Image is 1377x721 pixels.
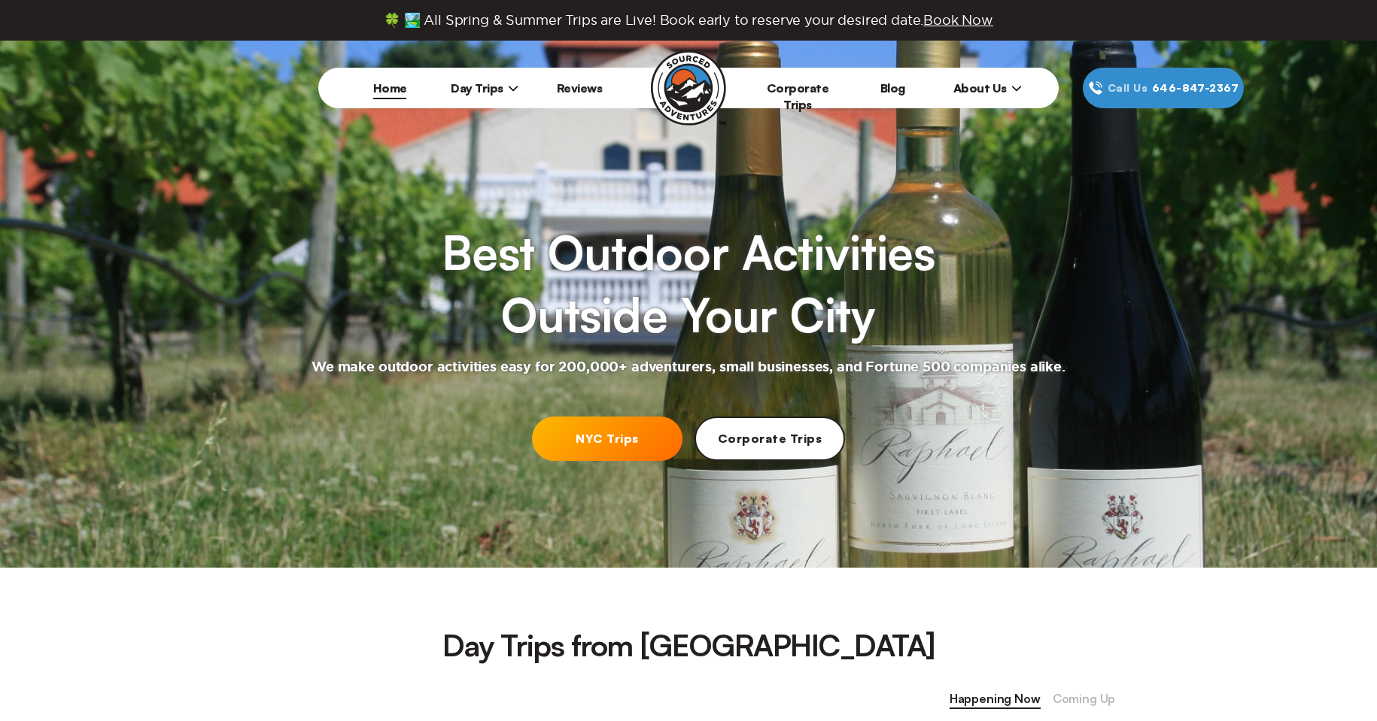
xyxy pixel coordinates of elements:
[312,359,1065,377] h2: We make outdoor activities easy for 200,000+ adventurers, small businesses, and Fortune 500 compa...
[953,80,1022,95] span: About Us
[442,221,935,347] h1: Best Outdoor Activities Outside Your City
[923,13,993,27] span: Book Now
[1103,80,1152,96] span: Call Us
[557,80,603,95] a: Reviews
[651,50,726,126] img: Sourced Adventures company logo
[373,80,407,95] a: Home
[1152,80,1239,96] span: 646‍-847‍-2367
[1053,689,1116,709] span: Coming Up
[384,12,993,29] span: 🍀 🏞️ All Spring & Summer Trips are Live! Book early to reserve your desired date.
[1083,68,1244,108] a: Call Us646‍-847‍-2367
[532,417,682,461] a: NYC Trips
[767,80,829,112] a: Corporate Trips
[880,80,905,95] a: Blog
[950,689,1041,709] span: Happening Now
[451,80,518,95] span: Day Trips
[695,417,845,461] a: Corporate Trips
